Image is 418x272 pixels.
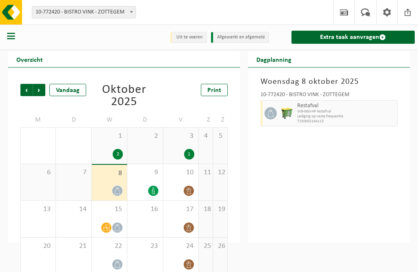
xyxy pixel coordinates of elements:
td: V [163,112,199,127]
td: W [92,112,127,127]
span: 13 [25,205,51,214]
span: 2 [131,132,158,141]
span: 18 [203,205,209,214]
span: Volgende [33,84,45,96]
a: Extra taak aanvragen [291,31,415,44]
div: Vandaag [49,84,86,96]
span: 3 [167,132,194,141]
span: WB-660-HP restafval [297,109,395,114]
span: 22 [96,242,123,251]
span: 17 [167,205,194,214]
span: 4 [203,132,209,141]
span: 12 [217,168,223,177]
span: 25 [203,242,209,251]
span: 6 [25,168,51,177]
span: 10 [167,168,194,177]
span: 26 [217,242,223,251]
span: Lediging op vaste frequentie [297,114,395,119]
img: WB-0660-HPE-GN-50 [281,107,293,119]
span: 21 [60,242,87,251]
h2: Overzicht [8,51,51,67]
h2: Dagplanning [248,51,300,67]
span: 20 [25,242,51,251]
td: Z [199,112,213,127]
span: Vorige [20,84,33,96]
span: T250002164113 [297,119,395,124]
span: Print [207,87,221,94]
span: 16 [131,205,158,214]
span: 10-772420 - BISTRO VINK - ZOTTEGEM [32,7,136,18]
td: D [127,112,163,127]
span: 23 [131,242,158,251]
span: 14 [60,205,87,214]
td: Z [213,112,228,127]
span: 11 [203,168,209,177]
span: 9 [131,168,158,177]
div: 2 [113,149,123,160]
div: 10-772420 - BISTRO VINK - ZOTTEGEM [260,92,398,100]
span: 19 [217,205,223,214]
span: 10-772420 - BISTRO VINK - ZOTTEGEM [32,6,136,18]
div: Oktober 2025 [92,84,156,108]
span: 7 [60,168,87,177]
div: 1 [184,149,194,160]
span: Restafval [297,103,395,109]
td: D [56,112,91,127]
span: 1 [96,132,123,141]
span: 15 [96,205,123,214]
a: Print [201,84,228,96]
span: 8 [96,169,123,178]
li: Uit te voeren [170,32,207,43]
li: Afgewerkt en afgemeld [211,32,269,43]
h3: Woensdag 8 oktober 2025 [260,76,398,88]
td: M [20,112,56,127]
span: 24 [167,242,194,251]
span: 5 [217,132,223,141]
